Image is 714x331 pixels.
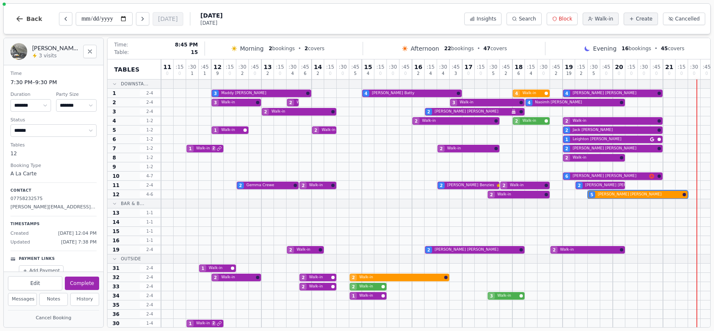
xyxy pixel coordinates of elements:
[515,118,518,124] span: 2
[522,118,543,124] span: Walk-in
[309,182,330,188] span: Walk-in
[140,265,160,271] span: 2 - 4
[540,64,548,69] span: : 30
[447,146,493,151] span: Walk-in
[447,182,494,188] span: [PERSON_NAME] Benzies
[580,72,582,76] span: 2
[214,127,217,133] span: 1
[693,72,695,76] span: 0
[585,182,649,188] span: [PERSON_NAME] [PERSON_NAME]
[202,265,205,272] span: 1
[241,72,243,76] span: 2
[140,127,160,133] span: 1 - 2
[228,72,231,76] span: 0
[113,90,116,97] span: 1
[411,44,439,53] span: Afternoon
[140,283,160,290] span: 2 - 4
[624,13,658,25] button: Create
[239,182,242,189] span: 2
[238,64,246,69] span: : 30
[279,72,281,76] span: 0
[140,293,160,299] span: 2 - 4
[302,284,305,290] span: 2
[542,72,545,76] span: 0
[140,237,160,244] span: 1 - 1
[414,64,422,70] span: 16
[642,72,645,76] span: 0
[189,146,192,152] span: 1
[10,43,27,60] img: Rhys Garman
[289,64,297,69] span: : 30
[298,45,301,52] span: •
[140,228,160,234] span: 1 - 1
[176,64,184,69] span: : 15
[530,72,532,76] span: 4
[365,90,368,97] span: 4
[527,64,535,69] span: : 15
[454,72,457,76] span: 3
[573,173,647,179] span: [PERSON_NAME] [PERSON_NAME]
[435,109,509,115] span: [PERSON_NAME] [PERSON_NAME]
[289,100,292,106] span: 2
[477,45,480,52] span: •
[352,293,355,299] span: 1
[140,182,160,188] span: 2 - 4
[240,44,264,53] span: Morning
[622,45,651,52] span: bookings
[212,146,216,151] span: 2
[196,321,210,326] span: Walk-in
[113,265,120,272] span: 31
[113,118,116,124] span: 4
[309,275,330,280] span: Walk-in
[113,182,120,189] span: 11
[140,219,160,225] span: 1 - 1
[113,191,120,198] span: 12
[140,90,160,96] span: 2 - 4
[507,13,541,25] button: Search
[113,311,120,318] span: 36
[8,276,62,290] button: Edit
[269,46,272,51] span: 2
[140,145,160,151] span: 1 - 2
[566,127,568,133] span: 2
[566,136,568,143] span: 1
[339,64,347,69] span: : 30
[191,49,198,56] span: 15
[317,72,319,76] span: 2
[490,192,493,198] span: 2
[70,293,99,306] button: History
[555,72,557,76] span: 2
[593,44,617,53] span: Evening
[503,182,506,189] span: 2
[627,64,635,69] span: : 15
[402,64,409,69] span: : 45
[251,64,259,69] span: : 45
[216,72,219,76] span: 9
[19,256,55,262] p: Payment Links
[476,15,496,22] span: Insights
[264,109,267,115] span: 2
[253,72,256,76] span: 0
[32,44,78,52] h2: [PERSON_NAME] [PERSON_NAME]
[528,100,531,106] span: 4
[435,247,518,253] span: [PERSON_NAME] [PERSON_NAME]
[39,293,68,306] button: Notes
[504,72,507,76] span: 2
[213,64,221,70] span: 12
[552,64,560,69] span: : 45
[297,100,310,105] span: Walk-in
[140,154,160,161] span: 1 - 2
[301,64,309,69] span: : 45
[547,13,578,25] button: Block
[372,90,455,96] span: [PERSON_NAME] Batty
[65,277,99,290] button: Complete
[113,302,120,308] span: 35
[427,109,430,115] span: 2
[502,64,510,69] span: : 45
[640,64,648,69] span: : 30
[477,64,485,69] span: : 15
[191,72,193,76] span: 1
[668,72,670,76] span: 0
[439,64,447,69] span: : 30
[302,275,305,281] span: 2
